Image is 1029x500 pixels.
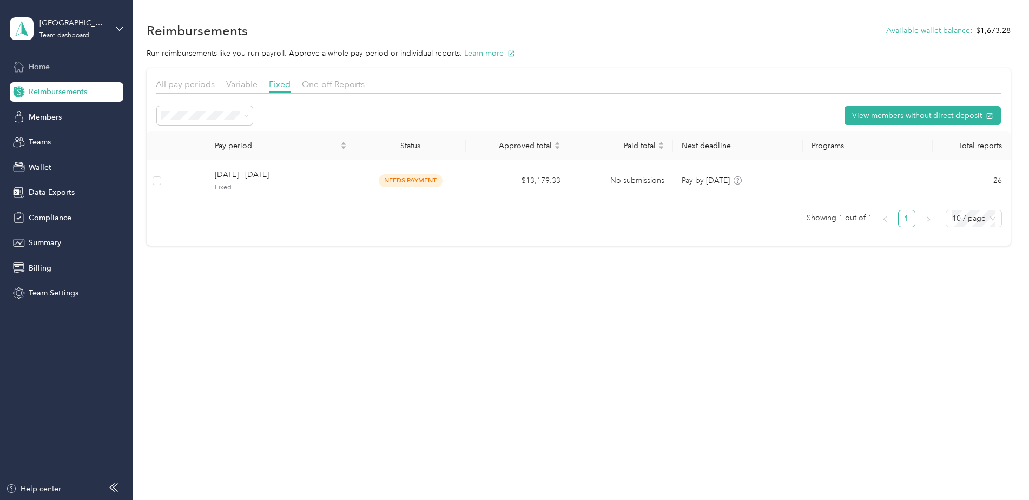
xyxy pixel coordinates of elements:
[658,144,664,151] span: caret-down
[226,79,258,89] span: Variable
[569,160,673,201] td: No submissions
[379,174,443,187] span: needs payment
[29,187,75,198] span: Data Exports
[886,25,970,36] button: Available wallet balance
[29,162,51,173] span: Wallet
[946,210,1002,227] div: Page Size
[876,210,894,227] button: left
[952,210,995,227] span: 10 / page
[147,48,1011,59] p: Run reimbursements like you run payroll. Approve a whole pay period or individual reports.
[807,210,872,226] span: Showing 1 out of 1
[474,141,552,150] span: Approved total
[364,141,457,150] div: Status
[302,79,365,89] span: One-off Reports
[682,176,730,185] span: Pay by [DATE]
[29,212,71,223] span: Compliance
[29,287,78,299] span: Team Settings
[340,140,347,147] span: caret-up
[673,131,803,160] th: Next deadline
[976,25,1011,36] span: $1,673.28
[29,237,61,248] span: Summary
[803,131,933,160] th: Programs
[29,86,87,97] span: Reimbursements
[340,144,347,151] span: caret-down
[968,439,1029,500] iframe: Everlance-gr Chat Button Frame
[569,131,673,160] th: Paid total
[920,210,937,227] button: right
[39,17,107,29] div: [GEOGRAPHIC_DATA]
[29,111,62,123] span: Members
[658,140,664,147] span: caret-up
[215,141,338,150] span: Pay period
[876,210,894,227] li: Previous Page
[925,216,932,222] span: right
[898,210,915,227] li: 1
[29,262,51,274] span: Billing
[845,106,1001,125] button: View members without direct deposit
[464,48,515,59] button: Learn more
[466,160,570,201] td: $13,179.33
[269,79,291,89] span: Fixed
[215,183,347,193] span: Fixed
[29,136,51,148] span: Teams
[215,169,347,181] span: [DATE] - [DATE]
[466,131,570,160] th: Approved total
[29,61,50,73] span: Home
[554,144,560,151] span: caret-down
[882,216,888,222] span: left
[933,131,1011,160] th: Total reports
[156,79,215,89] span: All pay periods
[970,25,972,36] span: :
[6,483,61,495] button: Help center
[206,131,355,160] th: Pay period
[899,210,915,227] a: 1
[147,25,248,36] h1: Reimbursements
[578,141,656,150] span: Paid total
[933,160,1011,201] td: 26
[920,210,937,227] li: Next Page
[39,32,89,39] div: Team dashboard
[554,140,560,147] span: caret-up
